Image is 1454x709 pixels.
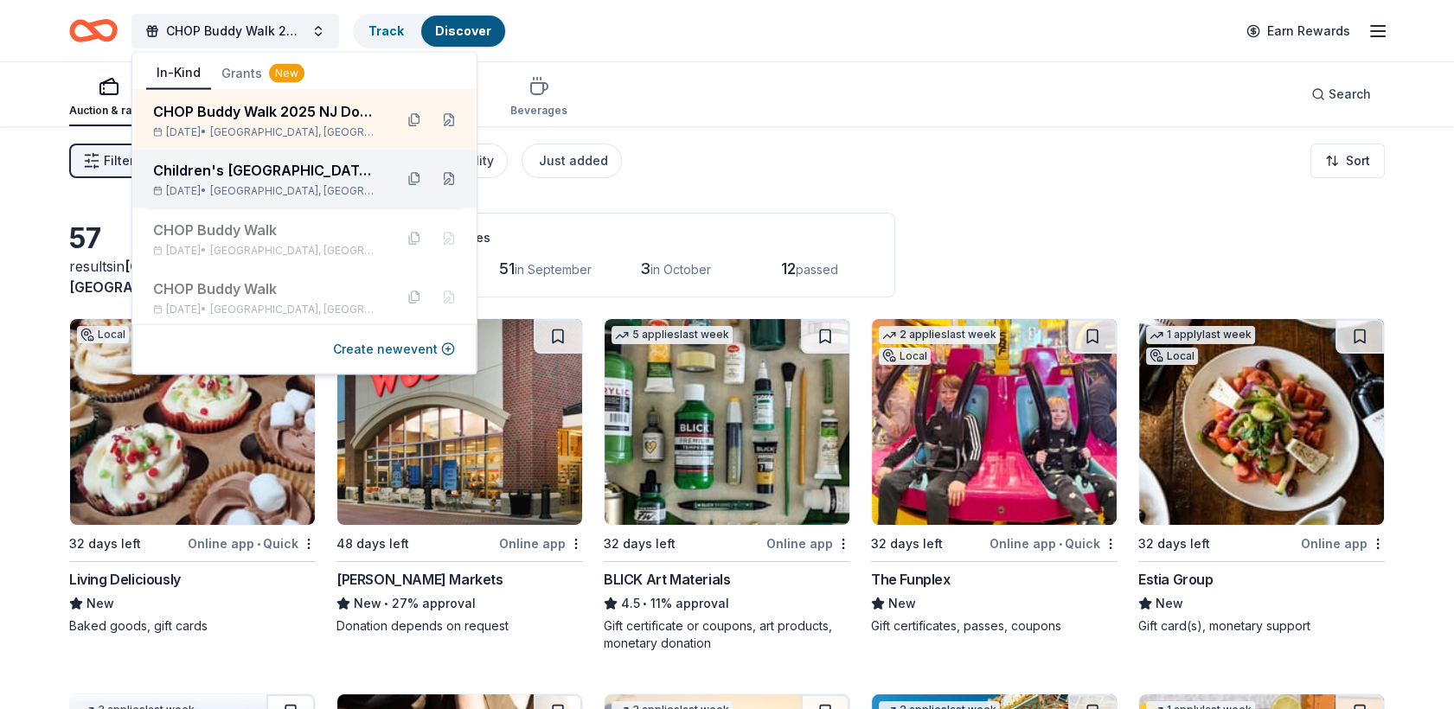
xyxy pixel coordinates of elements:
[210,184,380,198] span: [GEOGRAPHIC_DATA], [GEOGRAPHIC_DATA]
[153,125,380,139] div: [DATE] •
[1059,537,1062,551] span: •
[153,303,380,316] div: [DATE] •
[333,339,455,360] button: Create newevent
[888,593,916,614] span: New
[104,150,134,171] span: Filter
[872,319,1117,525] img: Image for The Funplex
[1156,593,1183,614] span: New
[796,262,838,277] span: passed
[1138,318,1385,635] a: Image for Estia Group1 applylast weekLocal32 days leftOnline appEstia GroupNewGift card(s), monet...
[69,69,148,126] button: Auction & raffle
[210,244,380,258] span: [GEOGRAPHIC_DATA], [GEOGRAPHIC_DATA]
[146,57,211,90] button: In-Kind
[643,597,647,610] span: •
[153,160,380,181] div: Children's [GEOGRAPHIC_DATA] (CHOP) Buddy Walk and Family Fun Day
[510,69,567,126] button: Beverages
[871,318,1118,635] a: Image for The Funplex2 applieslast weekLocal32 days leftOnline app•QuickThe FunplexNewGift certif...
[1138,533,1210,554] div: 32 days left
[1346,150,1370,171] span: Sort
[1329,84,1371,105] span: Search
[69,569,181,590] div: Living Deliciously
[211,58,315,89] button: Grants
[153,220,380,240] div: CHOP Buddy Walk
[871,533,943,554] div: 32 days left
[336,617,583,635] div: Donation depends on request
[604,617,850,652] div: Gift certificate or coupons, art products, monetary donation
[621,593,640,614] span: 4.5
[1139,319,1384,525] img: Image for Estia Group
[153,101,380,122] div: CHOP Buddy Walk 2025 NJ Donations
[336,593,583,614] div: 27% approval
[336,569,503,590] div: [PERSON_NAME] Markets
[1297,77,1385,112] button: Search
[539,150,608,171] div: Just added
[781,259,796,278] span: 12
[336,533,409,554] div: 48 days left
[86,593,114,614] span: New
[1146,326,1255,344] div: 1 apply last week
[368,23,404,38] a: Track
[640,259,650,278] span: 3
[766,533,850,554] div: Online app
[605,319,849,525] img: Image for BLICK Art Materials
[1138,569,1214,590] div: Estia Group
[522,144,622,178] button: Just added
[358,227,874,248] div: Application deadlines
[871,617,1118,635] div: Gift certificates, passes, coupons
[336,318,583,635] a: Image for Weis Markets48 days leftOnline app[PERSON_NAME] MarketsNew•27% approvalDonation depends...
[604,593,850,614] div: 11% approval
[354,593,381,614] span: New
[871,569,951,590] div: The Funplex
[69,533,141,554] div: 32 days left
[612,326,733,344] div: 5 applies last week
[604,318,850,652] a: Image for BLICK Art Materials5 applieslast week32 days leftOnline appBLICK Art Materials4.5•11% a...
[153,244,380,258] div: [DATE] •
[604,533,676,554] div: 32 days left
[153,184,380,198] div: [DATE] •
[1236,16,1361,47] a: Earn Rewards
[1301,533,1385,554] div: Online app
[153,278,380,299] div: CHOP Buddy Walk
[269,64,304,83] div: New
[188,533,316,554] div: Online app Quick
[210,303,380,316] span: [GEOGRAPHIC_DATA], [GEOGRAPHIC_DATA]
[69,318,316,635] a: Image for Living DeliciouslyLocal32 days leftOnline app•QuickLiving DeliciouslyNewBaked goods, gi...
[69,10,118,51] a: Home
[650,262,711,277] span: in October
[69,104,148,118] div: Auction & raffle
[1138,617,1385,635] div: Gift card(s), monetary support
[384,597,388,610] span: •
[337,319,582,525] img: Image for Weis Markets
[990,533,1118,554] div: Online app Quick
[210,125,380,139] span: [GEOGRAPHIC_DATA], [GEOGRAPHIC_DATA]
[69,256,316,297] div: results
[69,617,316,635] div: Baked goods, gift cards
[257,537,260,551] span: •
[131,14,339,48] button: CHOP Buddy Walk 2025 NJ Donations
[70,319,315,525] img: Image for Living Deliciously
[69,144,148,178] button: Filter2
[435,23,491,38] a: Discover
[510,104,567,118] div: Beverages
[879,348,931,365] div: Local
[604,569,730,590] div: BLICK Art Materials
[353,14,507,48] button: TrackDiscover
[1310,144,1385,178] button: Sort
[879,326,1000,344] div: 2 applies last week
[166,21,304,42] span: CHOP Buddy Walk 2025 NJ Donations
[1146,348,1198,365] div: Local
[499,533,583,554] div: Online app
[515,262,592,277] span: in September
[499,259,515,278] span: 51
[69,221,316,256] div: 57
[77,326,129,343] div: Local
